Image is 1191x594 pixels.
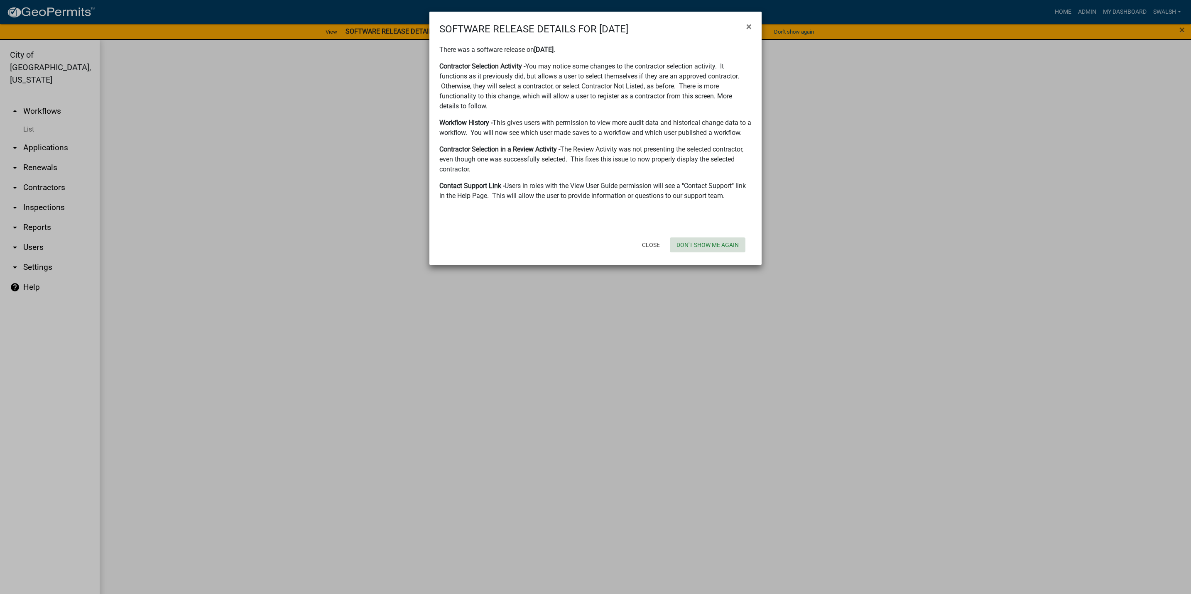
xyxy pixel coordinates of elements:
[439,45,752,55] p: There was a software release on .
[439,181,752,201] p: Users in roles with the View User Guide permission will see a "Contact Support" link in the Help ...
[534,46,554,54] strong: [DATE]
[439,144,752,174] p: The Review Activity was not presenting the selected contractor, even though one was successfully ...
[670,237,745,252] button: Don't show me again
[439,61,752,111] p: You may notice some changes to the contractor selection activity. It functions as it previously d...
[439,182,505,190] strong: Contact Support Link -
[439,62,525,70] strong: Contractor Selection Activity -
[439,119,493,127] strong: Workflow History -
[746,21,752,32] span: ×
[439,22,628,37] h4: SOFTWARE RELEASE DETAILS FOR [DATE]
[439,145,560,153] strong: Contractor Selection in a Review Activity -
[439,118,752,138] p: This gives users with permission to view more audit data and historical change data to a workflow...
[740,15,758,38] button: Close
[635,237,667,252] button: Close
